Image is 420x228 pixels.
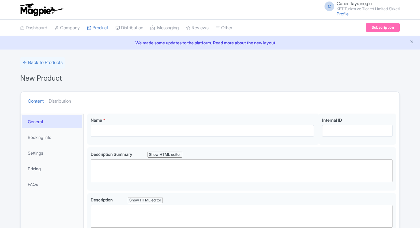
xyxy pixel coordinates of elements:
[4,40,416,46] a: We made some updates to the platform. Read more about the new layout
[147,152,182,158] div: Show HTML editor
[28,92,44,111] a: Content
[150,20,179,36] a: Messaging
[322,117,342,123] span: Internal ID
[22,178,82,191] a: FAQs
[186,20,208,36] a: Reviews
[17,3,64,16] img: logo-ab69f6fb50320c5b225c76a69d11143b.png
[366,23,400,32] a: Subscription
[91,117,102,123] span: Name
[216,20,232,36] a: Other
[409,39,414,46] button: Close announcement
[55,20,80,36] a: Company
[20,57,65,69] a: ← Back to Products
[20,72,62,84] h1: New Product
[20,20,47,36] a: Dashboard
[91,197,113,202] span: Description
[22,162,82,175] a: Pricing
[49,92,71,111] a: Distribution
[115,20,143,36] a: Distribution
[22,115,82,128] a: General
[337,1,372,6] span: Caner Tayranoglu
[22,146,82,160] a: Settings
[325,2,334,11] span: C
[91,152,132,157] span: Description Summary
[128,197,163,204] div: Show HTML editor
[321,1,400,11] a: C Caner Tayranoglu KFT Turizm ve Ticaret Limited Şirketi
[337,7,400,11] small: KFT Turizm ve Ticaret Limited Şirketi
[337,11,349,16] a: Profile
[22,130,82,144] a: Booking Info
[87,20,108,36] a: Product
